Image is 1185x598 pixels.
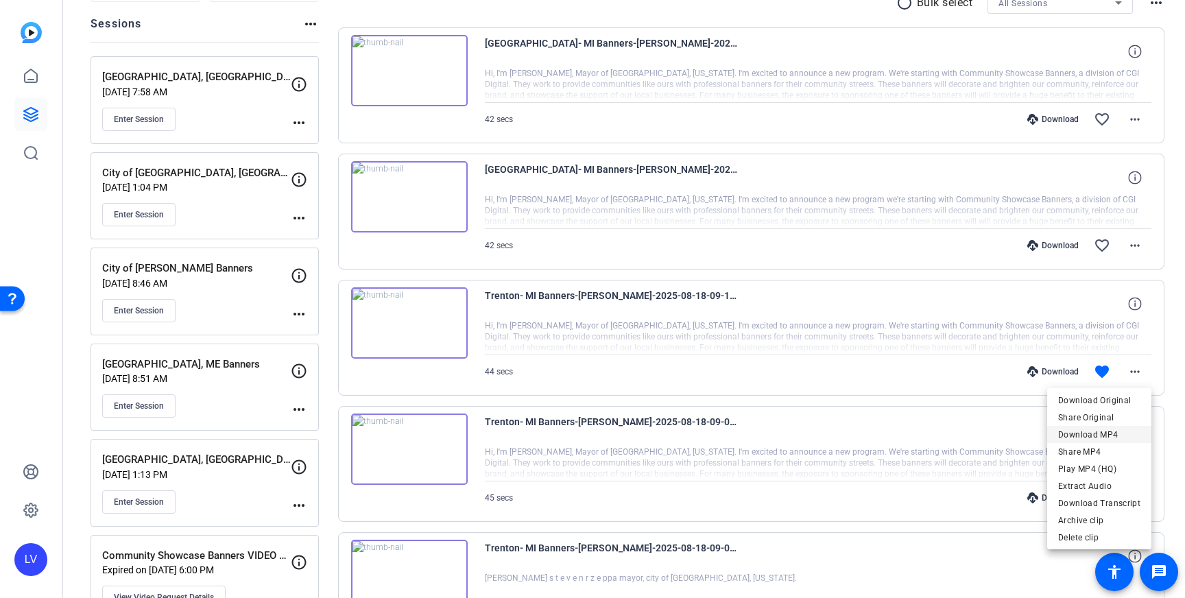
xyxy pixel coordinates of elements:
span: Extract Audio [1058,478,1140,494]
span: Delete clip [1058,529,1140,546]
span: Play MP4 (HQ) [1058,461,1140,477]
span: Archive clip [1058,512,1140,529]
span: Download Original [1058,392,1140,409]
span: Share MP4 [1058,444,1140,460]
span: Share Original [1058,409,1140,426]
span: Download Transcript [1058,495,1140,512]
span: Download MP4 [1058,427,1140,443]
